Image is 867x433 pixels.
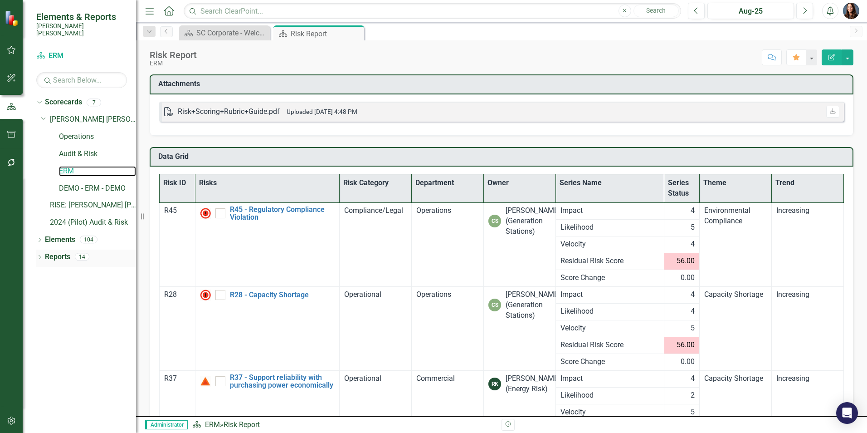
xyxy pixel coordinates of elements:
[145,420,188,429] span: Administrator
[75,253,89,261] div: 14
[344,290,381,299] span: Operational
[36,22,127,37] small: [PERSON_NAME] [PERSON_NAME]
[416,206,451,215] span: Operations
[843,3,859,19] button: Tami Griswold
[772,202,844,286] td: Double-Click to Edit
[691,407,695,418] span: 5
[416,290,451,299] span: Operations
[691,222,695,233] span: 5
[59,149,136,159] a: Audit & Risk
[560,357,659,367] span: Score Change
[560,239,659,250] span: Velocity
[700,202,772,286] td: Double-Click to Edit
[776,206,809,215] span: Increasing
[691,239,695,250] span: 4
[488,215,501,227] div: CS
[340,202,412,286] td: Double-Click to Edit
[36,11,127,22] span: Elements & Reports
[488,299,501,311] div: CS
[555,303,664,320] td: Double-Click to Edit
[59,183,136,194] a: DEMO - ERM - DEMO
[836,402,858,424] div: Open Intercom Messenger
[412,286,484,370] td: Double-Click to Edit
[560,256,659,266] span: Residual Risk Score
[646,7,666,14] span: Search
[560,407,659,418] span: Velocity
[200,208,211,219] img: High Alert
[664,236,700,253] td: Double-Click to Edit
[506,290,560,321] div: [PERSON_NAME] (Generation Stations)
[36,72,127,88] input: Search Below...
[691,390,695,401] span: 2
[555,236,664,253] td: Double-Click to Edit
[195,202,340,286] td: Double-Click to Edit Right Click for Context Menu
[555,370,664,387] td: Double-Click to Edit
[506,206,560,237] div: [PERSON_NAME] (Generation Stations)
[560,323,659,334] span: Velocity
[704,290,763,299] span: Capacity Shortage
[484,202,556,286] td: Double-Click to Edit
[664,404,700,421] td: Double-Click to Edit
[711,6,791,17] div: Aug-25
[677,256,695,266] span: 56.00
[340,286,412,370] td: Double-Click to Edit
[560,306,659,317] span: Likelihood
[181,27,268,39] a: SC Corporate - Welcome to ClearPoint
[681,273,695,283] span: 0.00
[45,235,75,245] a: Elements
[691,306,695,317] span: 4
[704,374,763,383] span: Capacity Shortage
[192,420,495,430] div: »
[230,206,335,221] a: R45 - Regulatory Compliance Violation
[50,217,136,228] a: 2024 (Pilot) Audit & Risk
[700,286,772,370] td: Double-Click to Edit
[555,219,664,236] td: Double-Click to Edit
[150,60,197,67] div: ERM
[560,222,659,233] span: Likelihood
[200,290,211,300] img: High Alert
[560,206,659,216] span: Impact
[691,323,695,334] span: 5
[560,390,659,401] span: Likelihood
[677,340,695,350] span: 56.00
[707,3,794,19] button: Aug-25
[287,108,357,115] small: Uploaded [DATE] 4:48 PM
[344,206,403,215] span: Compliance/Legal
[506,374,560,394] div: [PERSON_NAME] (Energy Risk)
[158,80,848,88] h3: Attachments
[560,340,659,350] span: Residual Risk Score
[416,374,455,383] span: Commercial
[178,107,280,117] div: Risk+Scoring+Rubric+Guide.pdf
[488,378,501,390] div: RK
[704,206,750,225] span: Environmental Compliance
[200,376,211,387] img: Alert
[50,114,136,125] a: [PERSON_NAME] [PERSON_NAME] CORPORATE Balanced Scorecard
[50,200,136,211] a: RISE: [PERSON_NAME] [PERSON_NAME] Recognizing Innovation, Safety and Excellence
[555,286,664,303] td: Double-Click to Edit
[59,132,136,142] a: Operations
[664,202,700,219] td: Double-Click to Edit
[560,290,659,300] span: Impact
[5,10,20,26] img: ClearPoint Strategy
[36,51,127,61] a: ERM
[555,387,664,404] td: Double-Click to Edit
[195,286,340,370] td: Double-Click to Edit Right Click for Context Menu
[691,206,695,216] span: 4
[164,374,177,383] span: R37
[664,387,700,404] td: Double-Click to Edit
[560,273,659,283] span: Score Change
[87,98,101,106] div: 7
[224,420,260,429] div: Risk Report
[664,370,700,387] td: Double-Click to Edit
[164,290,177,299] span: R28
[772,286,844,370] td: Double-Click to Edit
[555,202,664,219] td: Double-Click to Edit
[291,28,362,39] div: Risk Report
[45,252,70,262] a: Reports
[164,206,177,215] span: R45
[664,219,700,236] td: Double-Click to Edit
[230,291,335,299] a: R28 - Capacity Shortage
[150,50,197,60] div: Risk Report
[664,286,700,303] td: Double-Click to Edit
[412,202,484,286] td: Double-Click to Edit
